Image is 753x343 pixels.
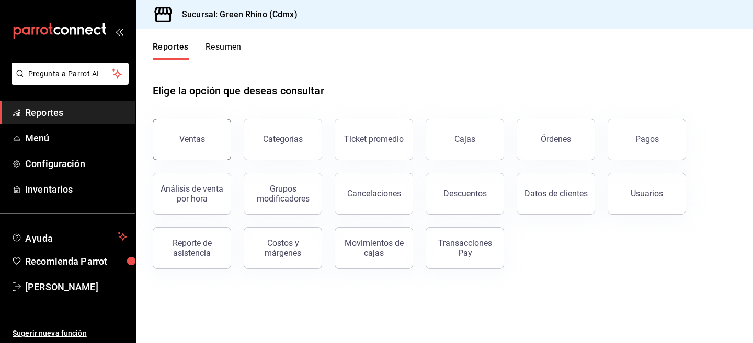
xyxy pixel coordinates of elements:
span: Reportes [25,105,127,120]
div: Reporte de asistencia [159,238,224,258]
button: Usuarios [608,173,686,215]
button: Ticket promedio [335,119,413,160]
button: Pregunta a Parrot AI [12,63,129,85]
button: Costos y márgenes [244,227,322,269]
div: Órdenes [541,134,571,144]
div: Categorías [263,134,303,144]
span: Menú [25,131,127,145]
span: [PERSON_NAME] [25,280,127,294]
div: Descuentos [443,188,487,198]
div: navigation tabs [153,42,242,60]
button: Cancelaciones [335,173,413,215]
button: Categorías [244,119,322,160]
div: Pagos [635,134,659,144]
button: Pagos [608,119,686,160]
button: Descuentos [426,173,504,215]
h1: Elige la opción que deseas consultar [153,83,324,99]
div: Transacciones Pay [432,238,497,258]
button: Transacciones Pay [426,227,504,269]
button: Análisis de venta por hora [153,173,231,215]
div: Análisis de venta por hora [159,184,224,204]
div: Costos y márgenes [250,238,315,258]
div: Movimientos de cajas [341,238,406,258]
button: Datos de clientes [517,173,595,215]
span: Pregunta a Parrot AI [28,68,112,79]
span: Sugerir nueva función [13,328,127,339]
div: Ticket promedio [344,134,404,144]
a: Cajas [426,119,504,160]
div: Grupos modificadores [250,184,315,204]
div: Ventas [179,134,205,144]
span: Inventarios [25,182,127,196]
button: open_drawer_menu [115,27,123,36]
h3: Sucursal: Green Rhino (Cdmx) [174,8,298,21]
div: Cajas [454,133,476,146]
button: Reporte de asistencia [153,227,231,269]
button: Grupos modificadores [244,173,322,215]
button: Ventas [153,119,231,160]
button: Órdenes [517,119,595,160]
span: Recomienda Parrot [25,254,127,268]
div: Cancelaciones [347,188,401,198]
span: Ayuda [25,230,113,243]
button: Resumen [206,42,242,60]
button: Reportes [153,42,189,60]
div: Usuarios [631,188,663,198]
button: Movimientos de cajas [335,227,413,269]
a: Pregunta a Parrot AI [7,76,129,87]
div: Datos de clientes [524,188,588,198]
span: Configuración [25,157,127,171]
